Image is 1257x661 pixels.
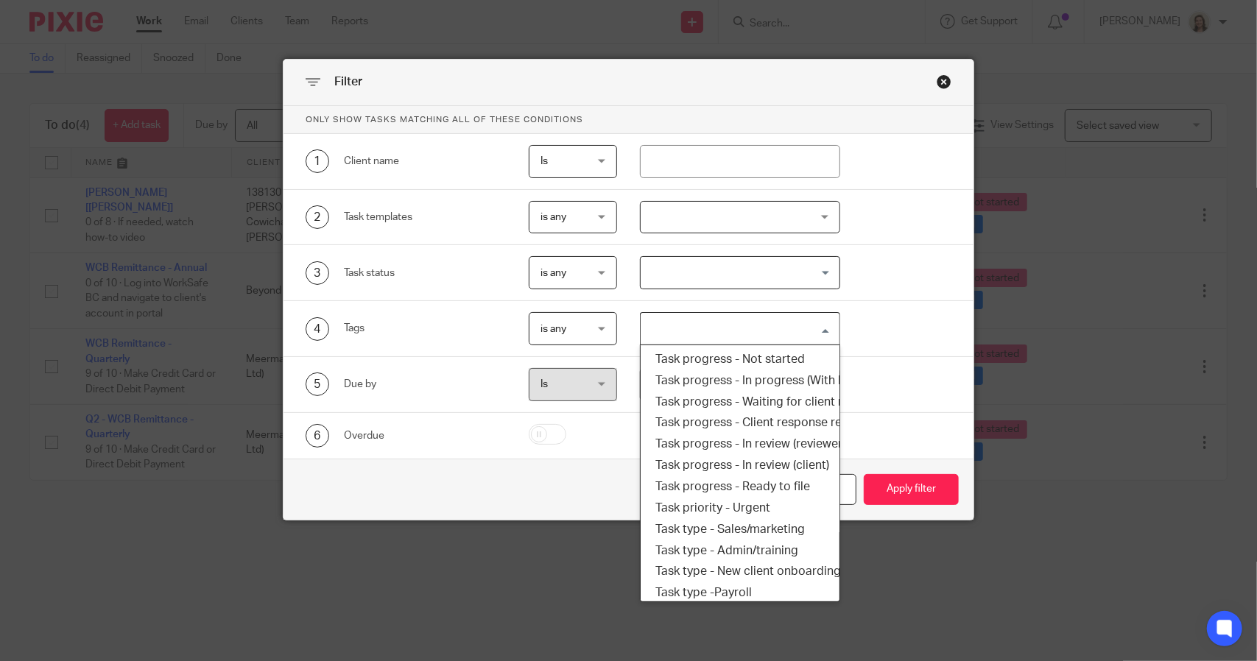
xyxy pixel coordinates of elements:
[344,266,505,280] div: Task status
[541,156,548,166] span: Is
[641,455,839,476] li: Task progress - In review (client)
[642,260,831,286] input: Search for option
[344,321,505,336] div: Tags
[344,377,505,392] div: Due by
[641,582,839,604] li: Task type -Payroll
[640,312,839,345] div: Search for option
[641,349,839,370] li: Task progress - Not started
[306,261,329,285] div: 3
[641,392,839,413] li: Task progress - Waiting for client response
[642,316,831,342] input: Search for option
[641,540,839,562] li: Task type - Admin/training
[641,519,839,540] li: Task type - Sales/marketing
[641,370,839,392] li: Task progress - In progress (With Lead)
[541,212,566,222] span: is any
[306,149,329,173] div: 1
[937,74,951,89] div: Close this dialog window
[541,379,548,389] span: Is
[864,474,959,506] button: Apply filter
[541,324,566,334] span: is any
[306,205,329,229] div: 2
[641,561,839,582] li: Task type - New client onboarding
[641,412,839,434] li: Task progress - Client response received
[306,372,329,396] div: 5
[641,476,839,498] li: Task progress - Ready to file
[284,106,973,134] p: Only show tasks matching all of these conditions
[344,428,505,443] div: Overdue
[306,424,329,448] div: 6
[344,210,505,225] div: Task templates
[640,256,839,289] div: Search for option
[344,154,505,169] div: Client name
[641,434,839,455] li: Task progress - In review (reviewer)
[641,498,839,519] li: Task priority - Urgent
[306,317,329,341] div: 4
[541,268,566,278] span: is any
[334,76,362,88] span: Filter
